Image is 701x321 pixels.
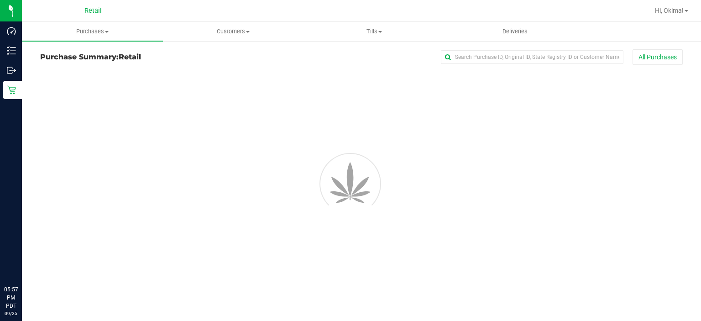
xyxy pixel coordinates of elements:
span: Retail [84,7,102,15]
span: Customers [163,27,303,36]
inline-svg: Outbound [7,66,16,75]
span: Purchases [22,27,163,36]
button: All Purchases [633,49,683,65]
h3: Purchase Summary: [40,53,254,61]
p: 05:57 PM PDT [4,285,18,310]
span: Retail [119,53,141,61]
a: Customers [163,22,304,41]
a: Purchases [22,22,163,41]
inline-svg: Inventory [7,46,16,55]
inline-svg: Dashboard [7,26,16,36]
span: Deliveries [490,27,540,36]
iframe: Resource center [9,248,37,275]
input: Search Purchase ID, Original ID, State Registry ID or Customer Name... [441,50,623,64]
a: Tills [303,22,445,41]
a: Deliveries [445,22,586,41]
span: Tills [304,27,444,36]
inline-svg: Retail [7,85,16,95]
span: Hi, Okima! [655,7,684,14]
p: 09/25 [4,310,18,317]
